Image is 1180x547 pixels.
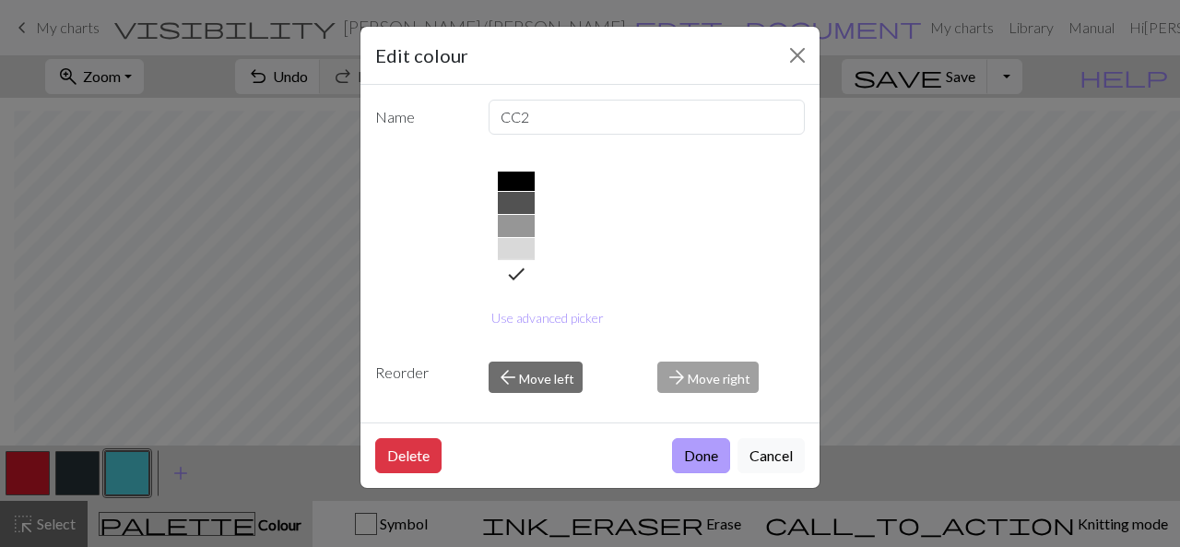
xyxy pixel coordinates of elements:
[375,438,442,473] button: Delete
[498,261,535,283] div: #FFFFFF
[498,215,535,237] div: #969696
[483,303,612,332] button: Use advanced picker
[489,362,583,393] button: Move left
[375,42,468,69] h5: Edit colour
[498,192,535,214] div: #525252
[364,362,478,393] div: Reorder
[364,100,478,135] label: Name
[498,238,535,260] div: #D9D9D9
[497,364,519,390] span: arrow_back
[737,438,805,473] button: Cancel
[783,41,812,70] button: Close
[672,438,730,473] button: Done
[498,169,535,191] div: #000000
